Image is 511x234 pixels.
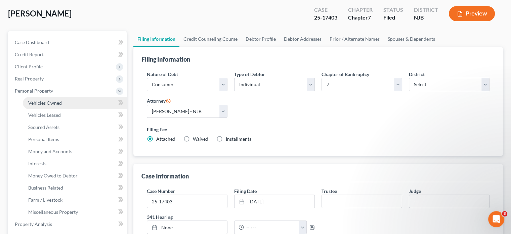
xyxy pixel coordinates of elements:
[23,145,127,158] a: Money and Accounts
[8,8,72,18] span: [PERSON_NAME]
[147,126,489,133] label: Filing Fee
[326,31,384,47] a: Prior / Alternate Names
[414,14,438,22] div: NJB
[28,209,78,215] span: Miscellaneous Property
[314,14,337,22] div: 25-17403
[28,124,59,130] span: Secured Assets
[23,170,127,182] a: Money Owed to Debtor
[502,211,507,216] span: 8
[244,221,299,234] input: -- : --
[15,88,53,94] span: Personal Property
[383,14,403,22] div: Filed
[23,109,127,121] a: Vehicles Leased
[15,221,52,227] span: Property Analysis
[9,48,127,61] a: Credit Report
[156,136,175,142] span: Attached
[368,14,371,21] span: 7
[23,194,127,206] a: Farm / Livestock
[414,6,438,14] div: District
[23,206,127,218] a: Miscellaneous Property
[28,161,46,166] span: Interests
[141,55,190,63] div: Filing Information
[28,112,61,118] span: Vehicles Leased
[348,14,373,22] div: Chapter
[28,148,72,154] span: Money and Accounts
[15,39,49,45] span: Case Dashboard
[23,158,127,170] a: Interests
[147,195,227,208] input: Enter case number...
[409,188,421,195] label: Judge
[384,31,439,47] a: Spouses & Dependents
[133,31,179,47] a: Filing Information
[322,71,369,78] label: Chapter of Bankruptcy
[15,52,44,57] span: Credit Report
[9,36,127,48] a: Case Dashboard
[15,64,43,69] span: Client Profile
[314,6,337,14] div: Case
[409,71,425,78] label: District
[147,188,175,195] label: Case Number
[488,211,504,227] iframe: Intercom live chat
[141,172,189,180] div: Case Information
[23,97,127,109] a: Vehicles Owned
[23,133,127,145] a: Personal Items
[147,221,227,234] a: None
[322,188,337,195] label: Trustee
[23,121,127,133] a: Secured Assets
[179,31,242,47] a: Credit Counseling Course
[409,195,489,208] input: --
[383,6,403,14] div: Status
[226,136,251,142] span: Installments
[193,136,208,142] span: Waived
[28,136,59,142] span: Personal Items
[280,31,326,47] a: Debtor Addresses
[23,182,127,194] a: Business Related
[28,185,63,191] span: Business Related
[348,6,373,14] div: Chapter
[9,218,127,230] a: Property Analysis
[234,71,265,78] label: Type of Debtor
[449,6,495,21] button: Preview
[234,188,257,195] label: Filing Date
[28,100,62,106] span: Vehicles Owned
[28,173,78,178] span: Money Owed to Debtor
[235,195,314,208] a: [DATE]
[147,97,171,105] label: Attorney
[28,197,62,203] span: Farm / Livestock
[147,71,178,78] label: Nature of Debt
[15,76,44,81] span: Real Property
[242,31,280,47] a: Debtor Profile
[322,195,402,208] input: --
[143,213,318,221] label: 341 Hearing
